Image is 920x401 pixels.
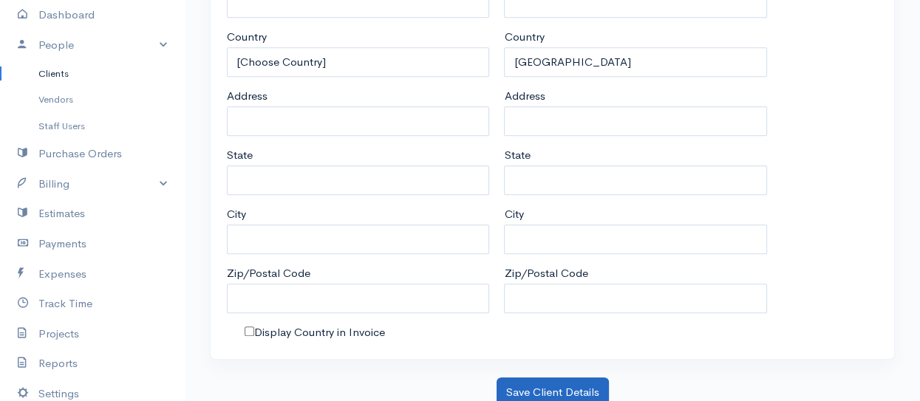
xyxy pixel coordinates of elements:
label: City [504,206,523,223]
label: State [227,147,253,164]
label: City [227,206,246,223]
label: Address [504,88,545,105]
label: Country [227,29,267,46]
label: Display Country in Invoice [254,324,385,341]
label: Zip/Postal Code [227,265,310,282]
label: Country [504,29,544,46]
label: State [504,147,530,164]
label: Zip/Postal Code [504,265,587,282]
label: Address [227,88,268,105]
